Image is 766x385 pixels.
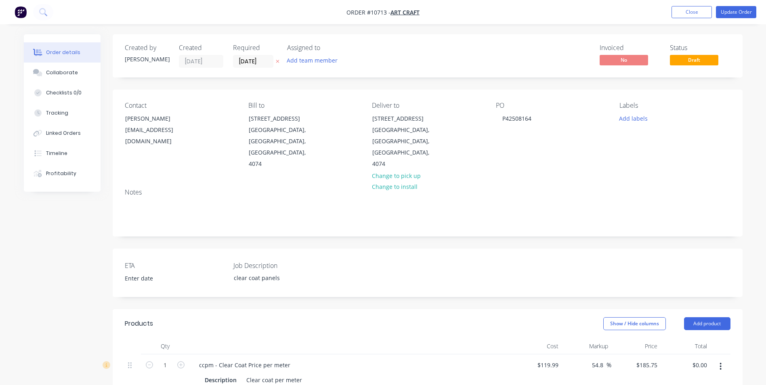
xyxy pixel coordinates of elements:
div: Tracking [46,109,68,117]
div: Invoiced [600,44,660,52]
button: Collaborate [24,63,101,83]
div: [STREET_ADDRESS][GEOGRAPHIC_DATA], [GEOGRAPHIC_DATA], [GEOGRAPHIC_DATA], 4074 [365,113,446,170]
button: Change to install [367,181,422,192]
div: Contact [125,102,235,109]
div: Total [661,338,710,354]
div: P42508164 [496,113,538,124]
div: Products [125,319,153,329]
div: Timeline [46,150,67,157]
button: Profitability [24,163,101,184]
div: Created by [125,44,169,52]
div: [STREET_ADDRESS][GEOGRAPHIC_DATA], [GEOGRAPHIC_DATA], [GEOGRAPHIC_DATA], 4074 [242,113,323,170]
div: [PERSON_NAME] [125,113,192,124]
div: PO [496,102,607,109]
img: Factory [15,6,27,18]
div: Markup [562,338,611,354]
button: Update Order [716,6,756,18]
button: Show / Hide columns [603,317,666,330]
div: Required [233,44,277,52]
div: Assigned to [287,44,368,52]
div: Bill to [248,102,359,109]
button: Close [672,6,712,18]
div: clear coat panels [227,272,328,284]
button: Add product [684,317,730,330]
div: Notes [125,188,730,196]
div: Profitability [46,170,76,177]
div: Linked Orders [46,130,81,137]
input: Enter date [119,272,220,285]
button: Add team member [282,55,342,66]
span: No [600,55,648,65]
div: [STREET_ADDRESS] [249,113,316,124]
button: Checklists 0/0 [24,83,101,103]
div: Cost [512,338,562,354]
a: Art Craft [390,8,420,16]
button: Add team member [287,55,342,66]
button: Change to pick up [367,170,425,181]
span: Draft [670,55,718,65]
span: % [607,360,611,370]
div: Labels [619,102,730,109]
button: Add labels [615,113,652,123]
div: Checklists 0/0 [46,89,82,96]
div: Price [611,338,661,354]
div: Status [670,44,730,52]
div: [PERSON_NAME][EMAIL_ADDRESS][DOMAIN_NAME] [118,113,199,147]
button: Timeline [24,143,101,163]
span: Order #10713 - [346,8,390,16]
label: Job Description [233,261,334,270]
div: [GEOGRAPHIC_DATA], [GEOGRAPHIC_DATA], [GEOGRAPHIC_DATA], 4074 [249,124,316,169]
div: Qty [141,338,189,354]
div: [PERSON_NAME] [125,55,169,63]
div: ccpm - Clear Coat Price per meter [193,359,297,371]
div: Order details [46,49,80,56]
div: Collaborate [46,69,78,76]
button: Order details [24,42,101,63]
div: [GEOGRAPHIC_DATA], [GEOGRAPHIC_DATA], [GEOGRAPHIC_DATA], 4074 [372,124,439,169]
div: Created [179,44,223,52]
button: Tracking [24,103,101,123]
div: Deliver to [372,102,483,109]
div: [STREET_ADDRESS] [372,113,439,124]
div: [EMAIL_ADDRESS][DOMAIN_NAME] [125,124,192,147]
button: Linked Orders [24,123,101,143]
label: ETA [125,261,226,270]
